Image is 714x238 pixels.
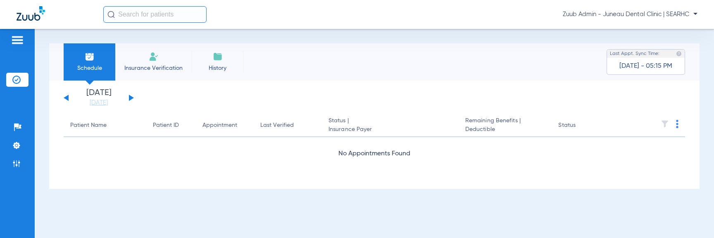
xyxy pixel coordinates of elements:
div: Patient Name [70,121,107,130]
span: Insurance Payer [328,125,452,134]
th: Remaining Benefits | [459,114,552,137]
div: Last Verified [260,121,315,130]
div: Patient Name [70,121,140,130]
span: [DATE] - 05:15 PM [619,62,672,70]
span: Last Appt. Sync Time: [610,50,659,58]
img: Zuub Logo [17,6,45,21]
img: last sync help info [676,51,682,57]
div: Last Verified [260,121,294,130]
iframe: Chat Widget [673,198,714,238]
span: History [198,64,237,72]
div: Patient ID [153,121,189,130]
div: Widget de chat [673,198,714,238]
th: Status [552,114,607,137]
div: Appointment [202,121,237,130]
img: Search Icon [107,11,115,18]
img: filter.svg [661,120,669,128]
img: History [213,52,223,62]
span: Schedule [70,64,109,72]
span: Insurance Verification [121,64,186,72]
a: [DATE] [74,99,124,107]
span: Deductible [465,125,545,134]
input: Search for patients [103,6,207,23]
img: Manual Insurance Verification [149,52,159,62]
img: hamburger-icon [11,35,24,45]
div: Patient ID [153,121,179,130]
th: Status | [322,114,459,137]
li: [DATE] [74,89,124,107]
span: Zuub Admin - Juneau Dental Clinic | SEARHC [563,10,697,19]
img: group-dot-blue.svg [676,120,678,128]
div: Appointment [202,121,247,130]
div: No Appointments Found [64,149,685,159]
img: Schedule [85,52,95,62]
